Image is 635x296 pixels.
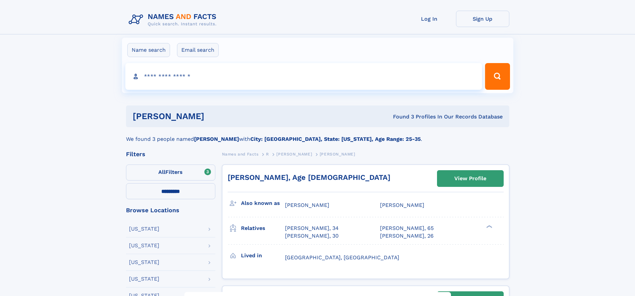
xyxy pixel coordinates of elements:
[320,152,355,157] span: [PERSON_NAME]
[241,250,285,261] h3: Lived in
[127,43,170,57] label: Name search
[403,11,456,27] a: Log In
[129,260,159,265] div: [US_STATE]
[454,171,486,186] div: View Profile
[437,171,503,187] a: View Profile
[285,225,339,232] a: [PERSON_NAME], 34
[129,276,159,282] div: [US_STATE]
[241,223,285,234] h3: Relatives
[250,136,421,142] b: City: [GEOGRAPHIC_DATA], State: [US_STATE], Age Range: 25-35
[133,112,299,120] h1: [PERSON_NAME]
[299,113,503,120] div: Found 3 Profiles In Our Records Database
[129,226,159,232] div: [US_STATE]
[485,225,493,229] div: ❯
[485,63,510,90] button: Search Button
[276,152,312,157] span: [PERSON_NAME]
[177,43,219,57] label: Email search
[126,11,222,29] img: Logo Names and Facts
[129,243,159,248] div: [US_STATE]
[380,232,434,240] a: [PERSON_NAME], 26
[125,63,482,90] input: search input
[456,11,509,27] a: Sign Up
[126,151,215,157] div: Filters
[126,165,215,181] label: Filters
[266,150,269,158] a: R
[126,127,509,143] div: We found 3 people named with .
[380,225,434,232] a: [PERSON_NAME], 65
[285,202,329,208] span: [PERSON_NAME]
[266,152,269,157] span: R
[276,150,312,158] a: [PERSON_NAME]
[158,169,165,175] span: All
[194,136,239,142] b: [PERSON_NAME]
[285,232,339,240] a: [PERSON_NAME], 30
[126,207,215,213] div: Browse Locations
[380,202,424,208] span: [PERSON_NAME]
[228,173,390,182] a: [PERSON_NAME], Age [DEMOGRAPHIC_DATA]
[241,198,285,209] h3: Also known as
[285,254,399,261] span: [GEOGRAPHIC_DATA], [GEOGRAPHIC_DATA]
[222,150,259,158] a: Names and Facts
